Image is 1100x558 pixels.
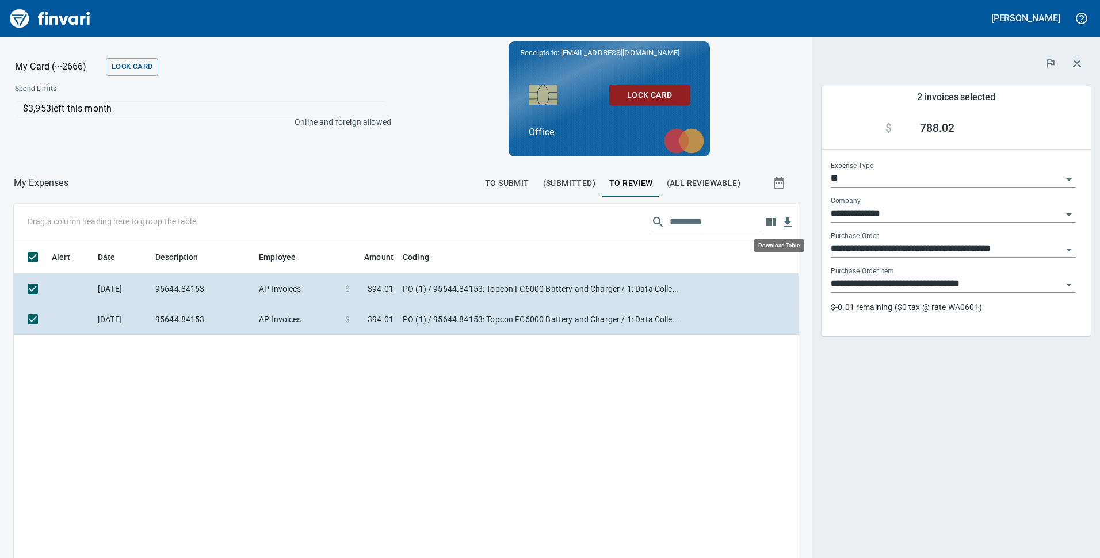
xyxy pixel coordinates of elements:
[1038,51,1063,76] button: Flag (2)
[1061,277,1077,293] button: Open
[529,125,690,139] p: Office
[254,274,341,304] td: AP Invoices
[560,47,681,58] span: [EMAIL_ADDRESS][DOMAIN_NAME]
[6,116,391,128] p: Online and foreign allowed
[349,250,394,264] span: Amount
[831,233,879,240] label: Purchase Order
[667,176,740,190] span: (All Reviewable)
[609,176,653,190] span: To Review
[98,250,131,264] span: Date
[52,250,85,264] span: Alert
[831,163,873,170] label: Expense Type
[831,301,1076,313] p: $-0.01 remaining ($0 tax @ rate WA0601)
[155,250,198,264] span: Description
[15,83,223,95] span: Spend Limits
[988,9,1063,27] button: [PERSON_NAME]
[52,250,70,264] span: Alert
[98,250,116,264] span: Date
[403,250,444,264] span: Coding
[345,314,350,325] span: $
[259,250,311,264] span: Employee
[14,176,68,190] nav: breadcrumb
[885,121,892,135] span: $
[254,304,341,335] td: AP Invoices
[1063,49,1091,77] button: Close transaction
[609,85,690,106] button: Lock Card
[831,268,893,275] label: Purchase Order Item
[28,216,196,227] p: Drag a column heading here to group the table
[398,274,686,304] td: PO (1) / 95644.84153: Topcon FC6000 Battery and Charger / 1: Data Collector battery and charger
[403,250,429,264] span: Coding
[368,283,394,295] span: 394.01
[112,60,152,74] span: Lock Card
[917,91,995,103] h5: 2 invoices selected
[658,123,710,159] img: mastercard.svg
[762,169,799,197] button: Show transactions within a particular date range
[920,121,954,135] span: 788.02
[831,198,861,205] label: Company
[259,250,296,264] span: Employee
[368,314,394,325] span: 394.01
[345,283,350,295] span: $
[543,176,595,190] span: (Submitted)
[485,176,529,190] span: To Submit
[23,102,384,116] p: $3,953 left this month
[151,274,254,304] td: 95644.84153
[1061,171,1077,188] button: Open
[1061,242,1077,258] button: Open
[155,250,213,264] span: Description
[1061,207,1077,223] button: Open
[520,47,698,59] p: Receipts to:
[93,274,151,304] td: [DATE]
[14,176,68,190] p: My Expenses
[991,12,1060,24] h5: [PERSON_NAME]
[7,5,93,32] img: Finvari
[151,304,254,335] td: 95644.84153
[618,88,681,102] span: Lock Card
[15,60,101,74] p: My Card (···2666)
[364,250,394,264] span: Amount
[93,304,151,335] td: [DATE]
[106,58,158,76] button: Lock Card
[398,304,686,335] td: PO (1) / 95644.84153: Topcon FC6000 Battery and Charger / 1: Data Collector battery and charger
